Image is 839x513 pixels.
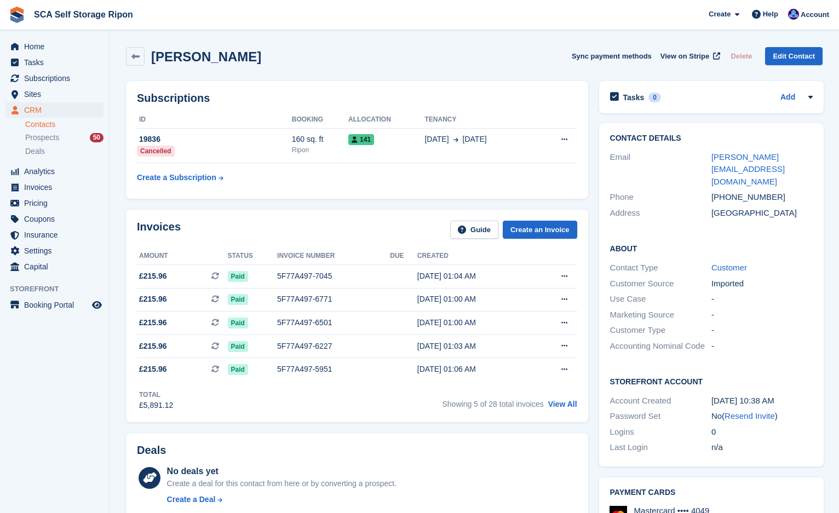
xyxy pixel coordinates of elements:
h2: Subscriptions [137,92,577,105]
span: Paid [228,364,248,375]
a: Preview store [90,298,104,312]
div: 5F77A497-5951 [277,364,390,375]
div: - [711,340,813,353]
div: Address [610,207,711,220]
a: Prospects 50 [25,132,104,143]
h2: Storefront Account [610,376,813,387]
span: Insurance [24,227,90,243]
span: £215.96 [139,317,167,328]
a: Create an Invoice [503,221,577,239]
div: Customer Source [610,278,711,290]
a: View All [548,400,577,408]
span: Capital [24,259,90,274]
span: £215.96 [139,293,167,305]
span: Analytics [24,164,90,179]
span: [DATE] [463,134,487,145]
span: Paid [228,294,248,305]
div: [DATE] 10:38 AM [711,395,813,407]
a: menu [5,195,104,211]
div: No deals yet [167,465,396,478]
h2: Payment cards [610,488,813,497]
div: n/a [711,441,813,454]
div: Email [610,151,711,188]
img: Sarah Race [788,9,799,20]
div: 5F77A497-6227 [277,341,390,352]
div: Phone [610,191,711,204]
a: menu [5,87,104,102]
span: [DATE] [424,134,449,145]
div: Marketing Source [610,309,711,321]
div: - [711,324,813,337]
span: Paid [228,318,248,328]
a: SCA Self Storage Ripon [30,5,137,24]
span: Prospects [25,132,59,143]
div: [PHONE_NUMBER] [711,191,813,204]
div: Last Login [610,441,711,454]
button: Delete [726,47,756,65]
div: Ripon [292,145,348,155]
div: - [711,293,813,306]
span: Create [709,9,731,20]
th: Amount [137,247,228,265]
th: Tenancy [424,111,536,129]
a: Customer [711,263,747,272]
div: Logins [610,426,711,439]
div: Customer Type [610,324,711,337]
a: menu [5,297,104,313]
div: Total [139,390,173,400]
a: View on Stripe [656,47,722,65]
div: Account Created [610,395,711,407]
span: Invoices [24,180,90,195]
th: Booking [292,111,348,129]
h2: Invoices [137,221,181,239]
span: Booking Portal [24,297,90,313]
h2: About [610,243,813,253]
a: Edit Contact [765,47,823,65]
div: No [711,410,813,423]
span: CRM [24,102,90,118]
div: 0 [648,93,661,102]
th: Status [228,247,277,265]
span: Showing 5 of 28 total invoices [443,400,544,408]
div: Contact Type [610,262,711,274]
span: Help [763,9,778,20]
th: Created [417,247,532,265]
div: [DATE] 01:06 AM [417,364,532,375]
h2: Deals [137,444,166,457]
div: £5,891.12 [139,400,173,411]
th: Due [390,247,417,265]
div: [DATE] 01:03 AM [417,341,532,352]
span: Coupons [24,211,90,227]
div: Create a deal for this contact from here or by converting a prospect. [167,478,396,489]
span: Subscriptions [24,71,90,86]
a: Contacts [25,119,104,130]
div: 50 [90,133,104,142]
div: 5F77A497-6771 [277,293,390,305]
span: Sites [24,87,90,102]
a: menu [5,180,104,195]
span: Paid [228,271,248,282]
span: Storefront [10,284,109,295]
div: Create a Subscription [137,172,216,183]
a: menu [5,164,104,179]
span: ( ) [722,411,778,420]
a: menu [5,39,104,54]
span: Settings [24,243,90,258]
a: menu [5,243,104,258]
div: [DATE] 01:04 AM [417,270,532,282]
span: Tasks [24,55,90,70]
a: Create a Deal [167,494,396,505]
th: Allocation [348,111,424,129]
div: Use Case [610,293,711,306]
div: [DATE] 01:00 AM [417,317,532,328]
a: Resend Invite [725,411,775,420]
a: menu [5,211,104,227]
a: menu [5,71,104,86]
div: 19836 [137,134,292,145]
span: Home [24,39,90,54]
div: 5F77A497-7045 [277,270,390,282]
div: - [711,309,813,321]
h2: Tasks [623,93,645,102]
a: menu [5,55,104,70]
div: Imported [711,278,813,290]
